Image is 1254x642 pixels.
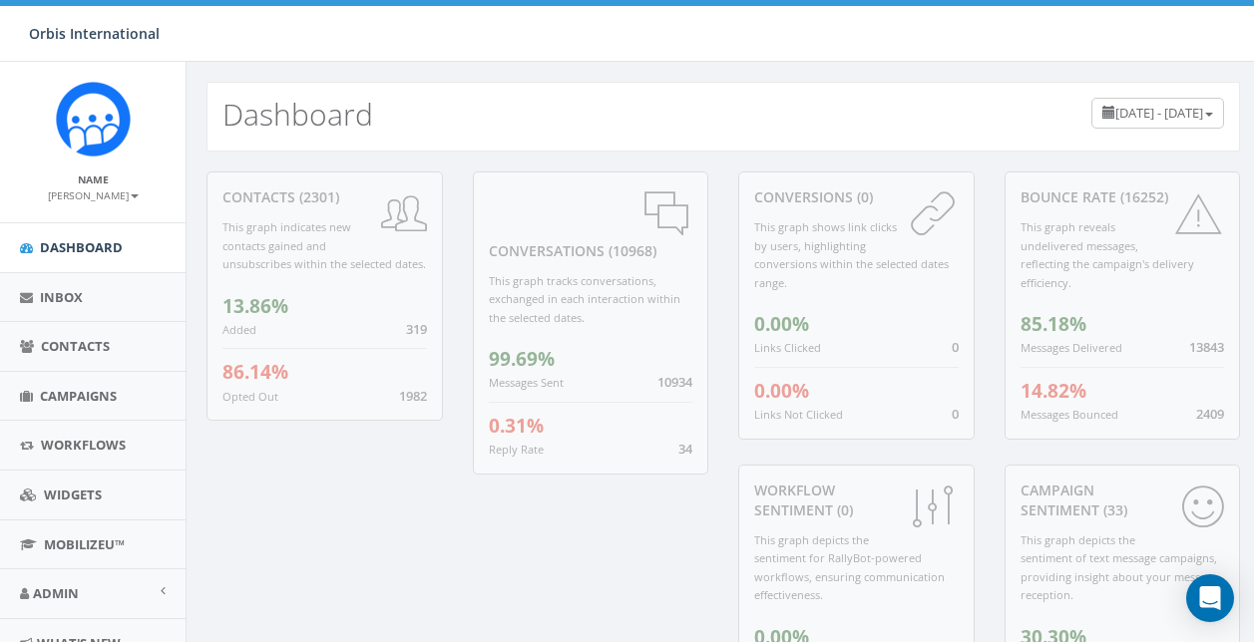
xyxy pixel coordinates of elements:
span: 0.00% [754,311,809,337]
span: 99.69% [489,346,555,372]
span: Contacts [41,337,110,355]
small: This graph tracks conversations, exchanged in each interaction within the selected dates. [489,273,680,325]
h2: Dashboard [222,98,373,131]
span: Orbis International [29,24,160,43]
span: 0.00% [754,378,809,404]
span: Admin [33,584,79,602]
span: 14.82% [1021,378,1086,404]
small: Added [222,322,256,337]
span: [DATE] - [DATE] [1115,104,1203,122]
small: Opted Out [222,389,278,404]
small: Messages Bounced [1021,407,1118,422]
span: 13.86% [222,293,288,319]
span: 2409 [1196,405,1224,423]
span: 0 [952,405,959,423]
div: Bounce Rate [1021,187,1225,207]
span: (0) [833,500,853,519]
small: [PERSON_NAME] [48,188,139,202]
small: This graph shows link clicks by users, highlighting conversions within the selected dates range. [754,219,949,290]
small: Messages Sent [489,375,564,390]
div: conversions [754,187,959,207]
small: Links Not Clicked [754,407,843,422]
span: (0) [853,187,873,206]
span: 34 [678,440,692,458]
small: Links Clicked [754,340,821,355]
span: (16252) [1116,187,1168,206]
span: 86.14% [222,359,288,385]
span: 0.31% [489,413,544,439]
span: 10934 [657,373,692,391]
span: 13843 [1189,338,1224,356]
span: 0 [952,338,959,356]
small: This graph depicts the sentiment for RallyBot-powered workflows, ensuring communication effective... [754,532,945,603]
span: 1982 [399,387,427,405]
span: MobilizeU™ [44,535,125,553]
small: This graph indicates new contacts gained and unsubscribes within the selected dates. [222,219,426,271]
div: conversations [489,187,693,261]
span: Workflows [41,436,126,454]
div: Open Intercom Messenger [1186,574,1234,622]
span: Widgets [44,485,102,503]
span: Campaigns [40,387,117,405]
span: Dashboard [40,238,123,256]
small: Messages Delivered [1021,340,1122,355]
span: (33) [1099,500,1127,519]
div: Workflow Sentiment [754,481,959,520]
div: contacts [222,187,427,207]
a: [PERSON_NAME] [48,185,139,203]
small: Name [78,172,109,186]
small: This graph depicts the sentiment of text message campaigns, providing insight about your message ... [1021,532,1218,603]
small: Reply Rate [489,442,544,457]
small: This graph reveals undelivered messages, reflecting the campaign's delivery efficiency. [1021,219,1194,290]
span: 319 [406,320,427,338]
span: 85.18% [1021,311,1086,337]
div: Campaign Sentiment [1021,481,1225,520]
img: Rally_Corp_Icon.png [56,82,131,157]
span: Inbox [40,288,83,306]
span: (2301) [295,187,339,206]
span: (10968) [605,241,656,260]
